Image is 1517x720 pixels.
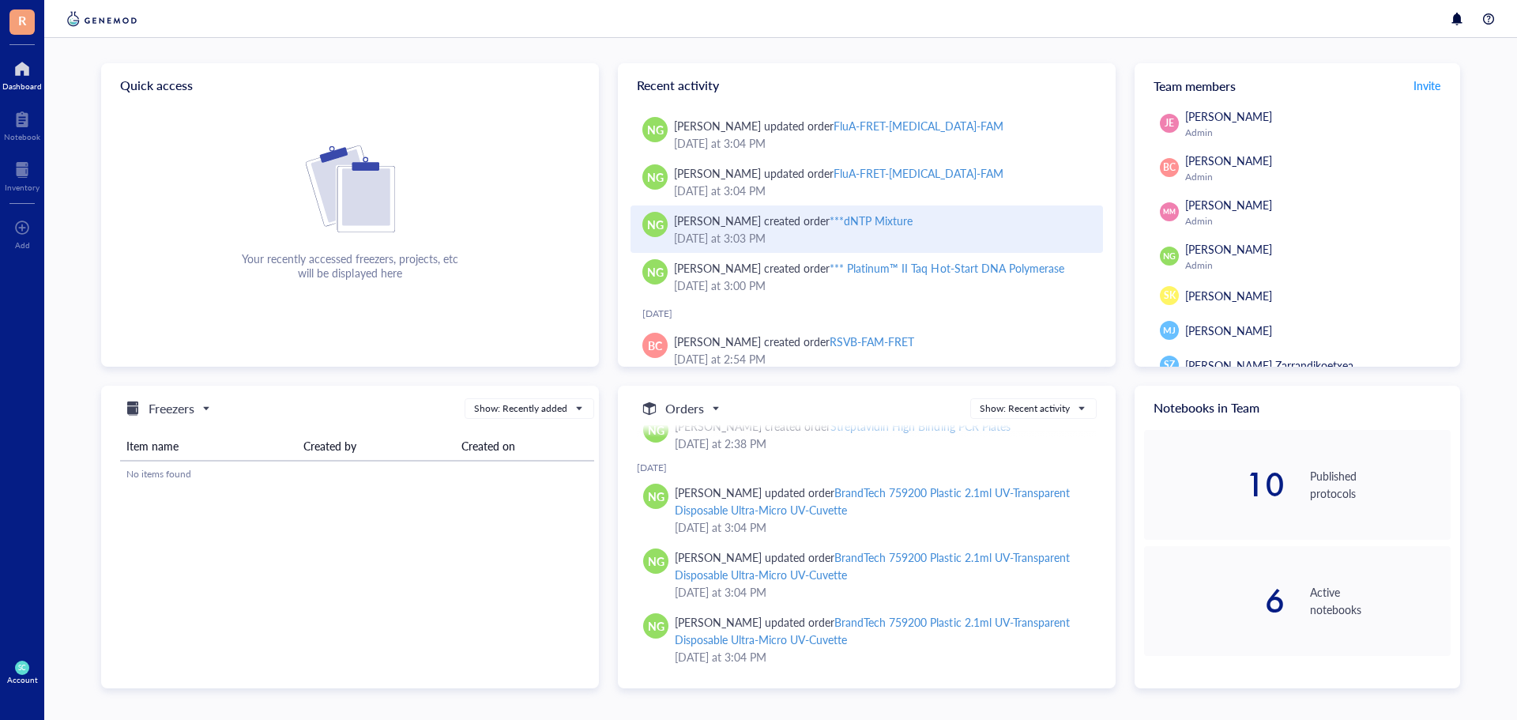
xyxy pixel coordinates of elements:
[1185,259,1444,272] div: Admin
[647,263,664,281] span: NG
[15,240,30,250] div: Add
[674,212,913,229] div: [PERSON_NAME] created order
[1185,171,1444,183] div: Admin
[1185,241,1272,257] span: [PERSON_NAME]
[1164,288,1176,303] span: SK
[1185,288,1272,303] span: [PERSON_NAME]
[297,432,455,461] th: Created by
[665,399,704,418] h5: Orders
[648,337,662,354] span: BC
[980,401,1070,416] div: Show: Recent activity
[631,205,1103,253] a: NG[PERSON_NAME] created order***dNTP Mixture[DATE] at 3:03 PM
[2,56,42,91] a: Dashboard
[834,118,1003,134] div: FluA-FRET-[MEDICAL_DATA]-FAM
[1163,207,1175,217] span: MM
[1135,63,1460,107] div: Team members
[306,145,395,232] img: Cf+DiIyRRx+BTSbnYhsZzE9to3+AfuhVxcka4spAAAAAElFTkSuQmCC
[675,435,1084,452] div: [DATE] at 2:38 PM
[631,158,1103,205] a: NG[PERSON_NAME] updated orderFluA-FRET-[MEDICAL_DATA]-FAM[DATE] at 3:04 PM
[675,484,1084,518] div: [PERSON_NAME] updated order
[120,432,297,461] th: Item name
[675,583,1084,601] div: [DATE] at 3:04 PM
[1185,215,1444,228] div: Admin
[674,259,1064,277] div: [PERSON_NAME] created order
[834,165,1003,181] div: FluA-FRET-[MEDICAL_DATA]-FAM
[830,213,913,228] div: ***dNTP Mixture
[674,333,914,350] div: [PERSON_NAME] created order
[18,10,26,30] span: R
[1163,250,1176,262] span: NG
[631,111,1103,158] a: NG[PERSON_NAME] updated orderFluA-FRET-[MEDICAL_DATA]-FAM[DATE] at 3:04 PM
[631,253,1103,300] a: NG[PERSON_NAME] created order*** Platinum™ II Taq Hot-Start DNA Polymerase[DATE] at 3:00 PM
[1185,357,1353,373] span: [PERSON_NAME] Zarrandikoetxea
[675,614,1070,647] div: BrandTech 759200 Plastic 2.1ml UV-Transparent Disposable Ultra-Micro UV-Cuvette
[1163,160,1176,175] span: BC
[647,216,664,233] span: NG
[455,432,594,461] th: Created on
[648,552,664,570] span: NG
[1413,73,1441,98] button: Invite
[1185,126,1444,139] div: Admin
[126,467,588,481] div: No items found
[675,548,1084,583] div: [PERSON_NAME] updated order
[675,518,1084,536] div: [DATE] at 3:04 PM
[4,132,40,141] div: Notebook
[1164,358,1175,372] span: SZ
[637,477,1097,542] a: NG[PERSON_NAME] updated orderBrandTech 759200 Plastic 2.1ml UV-Transparent Disposable Ultra-Micro...
[1185,322,1272,338] span: [PERSON_NAME]
[830,334,914,349] div: RSVB-FAM-FRET
[5,157,40,192] a: Inventory
[648,488,664,505] span: NG
[674,229,1090,247] div: [DATE] at 3:03 PM
[1310,467,1451,502] div: Published protocols
[618,63,1116,107] div: Recent activity
[474,401,567,416] div: Show: Recently added
[674,134,1090,152] div: [DATE] at 3:04 PM
[1185,153,1272,168] span: [PERSON_NAME]
[675,648,1084,665] div: [DATE] at 3:04 PM
[674,164,1003,182] div: [PERSON_NAME] updated order
[2,81,42,91] div: Dashboard
[830,260,1063,276] div: *** Platinum™ II Taq Hot-Start DNA Polymerase
[637,607,1097,672] a: NG[PERSON_NAME] updated orderBrandTech 759200 Plastic 2.1ml UV-Transparent Disposable Ultra-Micro...
[675,613,1084,648] div: [PERSON_NAME] updated order
[18,664,26,672] span: SC
[674,182,1090,199] div: [DATE] at 3:04 PM
[631,326,1103,374] a: BC[PERSON_NAME] created orderRSVB-FAM-FRET[DATE] at 2:54 PM
[149,399,194,418] h5: Freezers
[5,183,40,192] div: Inventory
[7,675,38,684] div: Account
[637,462,1097,474] div: [DATE]
[647,121,664,138] span: NG
[1310,583,1451,618] div: Active notebooks
[675,484,1070,518] div: BrandTech 759200 Plastic 2.1ml UV-Transparent Disposable Ultra-Micro UV-Cuvette
[647,168,664,186] span: NG
[674,277,1090,294] div: [DATE] at 3:00 PM
[101,63,599,107] div: Quick access
[1135,386,1460,430] div: Notebooks in Team
[1165,116,1174,130] span: JE
[674,117,1003,134] div: [PERSON_NAME] updated order
[1144,469,1285,500] div: 10
[1185,197,1272,213] span: [PERSON_NAME]
[4,107,40,141] a: Notebook
[642,307,1103,320] div: [DATE]
[637,542,1097,607] a: NG[PERSON_NAME] updated orderBrandTech 759200 Plastic 2.1ml UV-Transparent Disposable Ultra-Micro...
[1185,108,1272,124] span: [PERSON_NAME]
[1163,324,1175,337] span: MJ
[1144,585,1285,616] div: 6
[63,9,141,28] img: genemod-logo
[242,251,458,280] div: Your recently accessed freezers, projects, etc will be displayed here
[1413,77,1440,93] span: Invite
[675,549,1070,582] div: BrandTech 759200 Plastic 2.1ml UV-Transparent Disposable Ultra-Micro UV-Cuvette
[648,617,664,635] span: NG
